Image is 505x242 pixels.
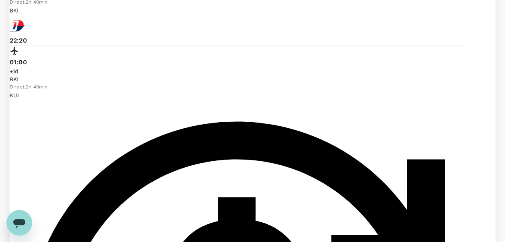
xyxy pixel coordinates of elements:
p: BKI [10,6,464,14]
p: 22:20 [10,36,464,45]
p: BKI [10,75,464,83]
iframe: Button to launch messaging window [6,210,32,236]
div: Direct , 2h 40min [10,83,464,91]
p: 01:00 [10,57,464,67]
p: KUL [10,91,464,99]
span: +1d [10,68,18,74]
img: MH [10,18,26,34]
